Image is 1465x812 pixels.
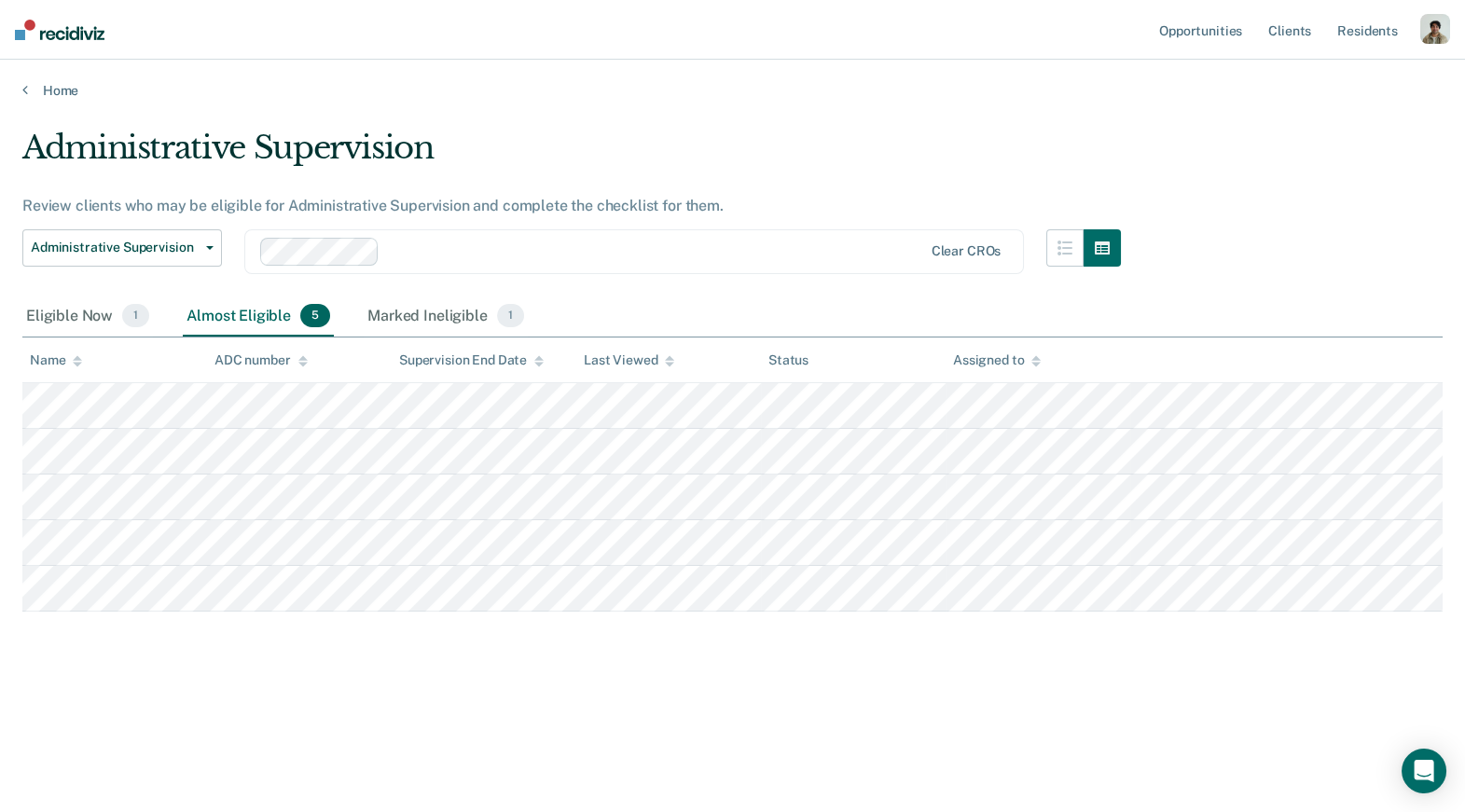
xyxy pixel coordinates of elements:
button: Administrative Supervision [22,229,222,267]
img: Recidiviz [15,20,104,40]
div: Marked Ineligible1 [364,296,528,337]
span: 5 [300,304,330,328]
div: Last Viewed [584,352,674,368]
span: 1 [497,304,524,328]
span: Administrative Supervision [31,240,199,255]
div: Status [768,352,809,368]
div: Name [30,352,82,368]
div: Assigned to [953,352,1041,368]
div: Review clients who may be eligible for Administrative Supervision and complete the checklist for ... [22,197,1121,214]
div: Open Intercom Messenger [1402,749,1446,793]
a: Home [22,82,1443,99]
div: Almost Eligible5 [183,296,334,337]
div: ADC number [214,352,308,368]
div: Administrative Supervision [22,129,1121,182]
div: Eligible Now1 [22,296,153,337]
div: Clear CROs [932,243,1002,259]
span: 1 [122,304,149,328]
div: Supervision End Date [399,352,544,368]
